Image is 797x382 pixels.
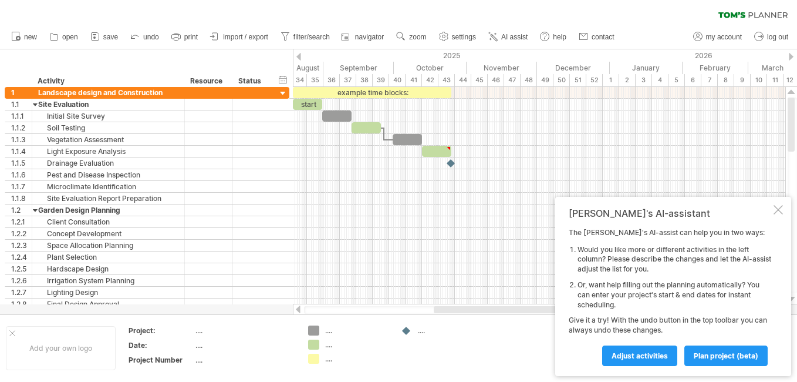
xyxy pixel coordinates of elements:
[11,158,32,169] div: 1.1.5
[690,29,745,45] a: my account
[293,87,451,98] div: example time blocks:
[569,207,771,219] div: [PERSON_NAME]'s AI-assistant
[684,346,768,366] a: plan project (beta)
[11,181,32,192] div: 1.1.7
[11,87,32,98] div: 1
[612,351,668,360] span: Adjust activities
[409,33,426,41] span: zoom
[504,74,521,86] div: 47
[195,355,294,365] div: ....
[355,33,384,41] span: navigator
[11,299,32,310] div: 1.2.8
[578,280,771,310] li: Or, want help filling out the planning automatically? You can enter your project's start & end da...
[389,74,406,86] div: 40
[11,110,32,122] div: 1.1.1
[87,29,121,45] a: save
[323,74,340,86] div: 36
[38,110,178,122] div: Initial Site Survey
[701,74,718,86] div: 7
[8,29,40,45] a: new
[694,351,758,360] span: plan project (beta)
[340,74,356,86] div: 37
[38,228,178,239] div: Concept Development
[578,245,771,274] li: Would you like more or different activities in the left column? Please describe the changes and l...
[610,62,683,74] div: January 2026
[38,134,178,145] div: Vegetation Assessment
[38,263,178,274] div: Hardscape Design
[406,74,422,86] div: 41
[184,33,198,41] span: print
[521,74,537,86] div: 48
[394,62,467,74] div: October 2025
[168,29,201,45] a: print
[11,205,32,216] div: 1.2
[569,228,771,366] div: The [PERSON_NAME]'s AI-assist can help you in two ways: Give it a try! With the undo button in th...
[438,74,455,86] div: 43
[38,87,178,98] div: Landscape design and Construction
[24,33,37,41] span: new
[307,74,323,86] div: 35
[38,287,178,298] div: Lighting Design
[195,340,294,350] div: ....
[278,29,333,45] a: filter/search
[537,29,570,45] a: help
[38,275,178,286] div: Irrigation System Planning
[38,205,178,216] div: Garden Design Planning
[603,74,619,86] div: 1
[422,74,438,86] div: 42
[38,181,178,192] div: Microclimate Identification
[103,33,118,41] span: save
[751,29,792,45] a: log out
[291,74,307,86] div: 34
[11,287,32,298] div: 1.2.7
[592,33,614,41] span: contact
[467,62,537,74] div: November 2025
[602,346,677,366] a: Adjust activities
[418,326,482,336] div: ....
[636,74,652,86] div: 3
[11,252,32,263] div: 1.2.4
[393,29,430,45] a: zoom
[11,122,32,133] div: 1.1.2
[325,326,389,336] div: ....
[718,74,734,86] div: 8
[586,74,603,86] div: 52
[38,193,178,204] div: Site Evaluation Report Preparation
[339,29,387,45] a: navigator
[11,216,32,227] div: 1.2.1
[38,299,178,310] div: Final Design Approval
[143,33,159,41] span: undo
[190,75,226,87] div: Resource
[38,158,178,169] div: Drainage Evaluation
[323,62,394,74] div: September 2025
[553,74,570,86] div: 50
[62,33,78,41] span: open
[356,74,373,86] div: 38
[683,62,748,74] div: February 2026
[38,252,178,263] div: Plant Selection
[668,74,685,86] div: 5
[325,340,389,350] div: ....
[751,74,767,86] div: 10
[471,74,488,86] div: 45
[485,29,531,45] a: AI assist
[652,74,668,86] div: 4
[223,33,268,41] span: import / export
[11,169,32,180] div: 1.1.6
[207,29,272,45] a: import / export
[11,134,32,145] div: 1.1.3
[129,326,193,336] div: Project:
[46,29,82,45] a: open
[537,74,553,86] div: 49
[238,75,264,87] div: Status
[706,33,742,41] span: my account
[619,74,636,86] div: 2
[325,354,389,364] div: ....
[11,240,32,251] div: 1.2.3
[195,326,294,336] div: ....
[767,33,788,41] span: log out
[38,75,178,87] div: Activity
[452,33,476,41] span: settings
[38,99,178,110] div: Site Evaluation
[501,33,528,41] span: AI assist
